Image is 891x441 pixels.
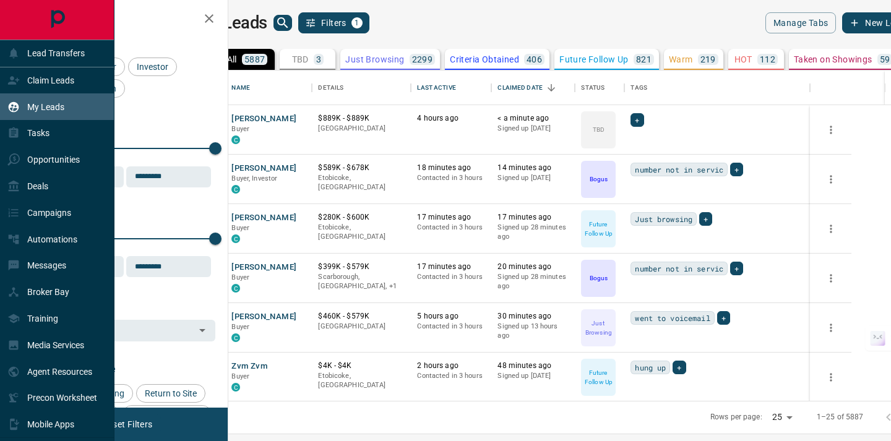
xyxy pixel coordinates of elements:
[196,13,267,33] h1: My Leads
[273,15,292,31] button: search button
[231,383,240,392] div: condos.ca
[582,220,614,238] p: Future Follow Up
[417,272,485,282] p: Contacted in 3 hours
[635,213,692,225] span: Just browsing
[318,124,405,134] p: [GEOGRAPHIC_DATA]
[721,312,726,324] span: +
[497,272,569,291] p: Signed up 28 minutes ago
[128,58,177,76] div: Investor
[730,163,743,176] div: +
[318,223,405,242] p: Etobicoke, [GEOGRAPHIC_DATA]
[231,185,240,194] div: condos.ca
[767,408,797,426] div: 25
[318,212,405,223] p: $280K - $600K
[417,163,485,173] p: 18 minutes ago
[231,212,296,224] button: [PERSON_NAME]
[699,212,712,226] div: +
[318,173,405,192] p: Etobicoke, [GEOGRAPHIC_DATA]
[497,212,569,223] p: 17 minutes ago
[231,125,249,133] span: Buyer
[312,71,411,105] div: Details
[292,55,309,64] p: TBD
[794,55,872,64] p: Taken on Showings
[624,71,810,105] div: Tags
[635,163,723,176] span: number not in servic
[673,361,686,374] div: +
[575,71,624,105] div: Status
[497,262,569,272] p: 20 minutes ago
[581,71,605,105] div: Status
[491,71,575,105] div: Claimed Date
[734,262,739,275] span: +
[412,55,433,64] p: 2299
[497,124,569,134] p: Signed up [DATE]
[635,361,666,374] span: hung up
[559,55,628,64] p: Future Follow Up
[497,173,569,183] p: Signed up [DATE]
[497,223,569,242] p: Signed up 28 minutes ago
[231,224,249,232] span: Buyer
[417,311,485,322] p: 5 hours ago
[734,163,739,176] span: +
[822,220,840,238] button: more
[318,113,405,124] p: $889K - $889K
[231,262,296,273] button: [PERSON_NAME]
[636,55,652,64] p: 821
[497,71,543,105] div: Claimed Date
[631,71,647,105] div: Tags
[318,311,405,322] p: $460K - $579K
[700,55,716,64] p: 219
[94,414,160,435] button: Reset Filters
[717,311,730,325] div: +
[318,361,405,371] p: $4K - $4K
[318,371,405,390] p: Etobicoke, [GEOGRAPHIC_DATA]
[231,284,240,293] div: condos.ca
[635,312,710,324] span: went to voicemail
[497,163,569,173] p: 14 minutes ago
[318,262,405,272] p: $399K - $579K
[417,173,485,183] p: Contacted in 3 hours
[231,135,240,144] div: condos.ca
[231,234,240,243] div: condos.ca
[298,12,369,33] button: Filters1
[822,121,840,139] button: more
[497,361,569,371] p: 48 minutes ago
[593,125,605,134] p: TBD
[231,333,240,342] div: condos.ca
[497,371,569,381] p: Signed up [DATE]
[543,79,560,96] button: Sort
[345,55,404,64] p: Just Browsing
[417,71,455,105] div: Last Active
[231,163,296,174] button: [PERSON_NAME]
[417,322,485,332] p: Contacted in 3 hours
[704,213,708,225] span: +
[760,55,775,64] p: 112
[734,55,752,64] p: HOT
[318,163,405,173] p: $589K - $678K
[582,368,614,387] p: Future Follow Up
[227,55,237,64] p: All
[231,372,249,380] span: Buyer
[417,371,485,381] p: Contacted in 3 hours
[231,323,249,331] span: Buyer
[194,322,211,339] button: Open
[582,319,614,337] p: Just Browsing
[231,273,249,281] span: Buyer
[817,412,864,422] p: 1–25 of 5887
[353,19,361,27] span: 1
[231,174,277,182] span: Buyer, Investor
[822,319,840,337] button: more
[244,55,265,64] p: 5887
[140,388,201,398] span: Return to Site
[417,212,485,223] p: 17 minutes ago
[822,269,840,288] button: more
[730,262,743,275] div: +
[497,322,569,341] p: Signed up 13 hours ago
[136,384,205,403] div: Return to Site
[318,322,405,332] p: [GEOGRAPHIC_DATA]
[590,273,608,283] p: Bogus
[231,113,296,125] button: [PERSON_NAME]
[450,55,519,64] p: Criteria Obtained
[631,113,643,127] div: +
[417,223,485,233] p: Contacted in 3 hours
